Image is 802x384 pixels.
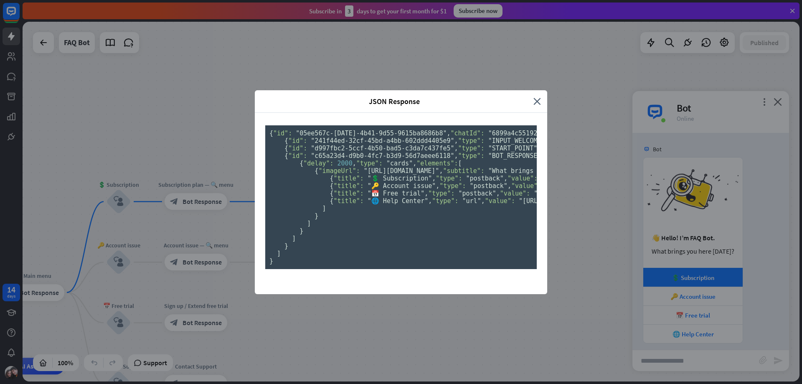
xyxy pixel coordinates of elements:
i: close [533,97,541,106]
span: 2000 [338,160,353,167]
span: "postback" [470,182,508,190]
span: "📅 Free trial" [534,190,591,197]
span: "BOT_RESPONSE" [488,152,541,160]
span: "🌐 Help Center" [368,197,428,205]
span: "type": [436,175,462,182]
span: "START_POINT" [488,145,537,152]
span: "What brings you here [DATE]?" [488,167,601,175]
span: "title": [334,197,364,205]
span: "id": [288,137,307,145]
span: "d997fbc2-5ccf-4b50-bad5-c3da7c437fe5" [311,145,454,152]
span: "postback" [459,190,496,197]
span: "type": [439,182,466,190]
span: "title": [334,182,364,190]
span: "type": [458,152,485,160]
span: "type": [356,160,383,167]
span: "type": [432,197,458,205]
span: "241f44ed-32cf-45bd-a4bb-602ddd4405e9" [311,137,454,145]
span: "type": [458,137,485,145]
span: "imageUrl": [318,167,360,175]
span: "elements": [416,160,458,167]
span: "value": [511,182,541,190]
span: "id": [288,152,307,160]
span: "💲 Subscription" [368,175,432,182]
span: "c65a23d4-d9b0-4fc7-b3d9-56d7aeee6118" [311,152,454,160]
span: "📅 Free trial" [368,190,424,197]
pre: { , , , , , , , {}, [ , ], [ { , }, { , }, { , , [ { , , [ { , , , [ { , , , }, { , , , }, { , , ... [265,125,537,269]
span: "title": [334,175,364,182]
span: "value": [500,190,530,197]
button: Open LiveChat chat widget [7,3,32,28]
span: "05ee567c-[DATE]-4b41-9d55-9615ba8686b8" [296,130,447,137]
span: "delay": [303,160,333,167]
span: JSON Response [261,97,527,106]
span: "id": [273,130,292,137]
span: "[URL][DOMAIN_NAME]" [519,197,594,205]
span: "value": [485,197,515,205]
span: "🔑 Account issue" [368,182,436,190]
span: "id": [288,145,307,152]
span: "value": [508,175,538,182]
span: "INPUT_WELCOME" [488,137,545,145]
span: "postback" [466,175,504,182]
span: "type": [458,145,485,152]
span: "[URL][DOMAIN_NAME]" [364,167,439,175]
span: "subtitle": [443,167,484,175]
span: "title": [334,190,364,197]
span: "chatId": [450,130,484,137]
span: "6899a4c551925c000705698e" [488,130,586,137]
span: "url" [462,197,481,205]
span: "type": [428,190,454,197]
span: "cards" [386,160,413,167]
